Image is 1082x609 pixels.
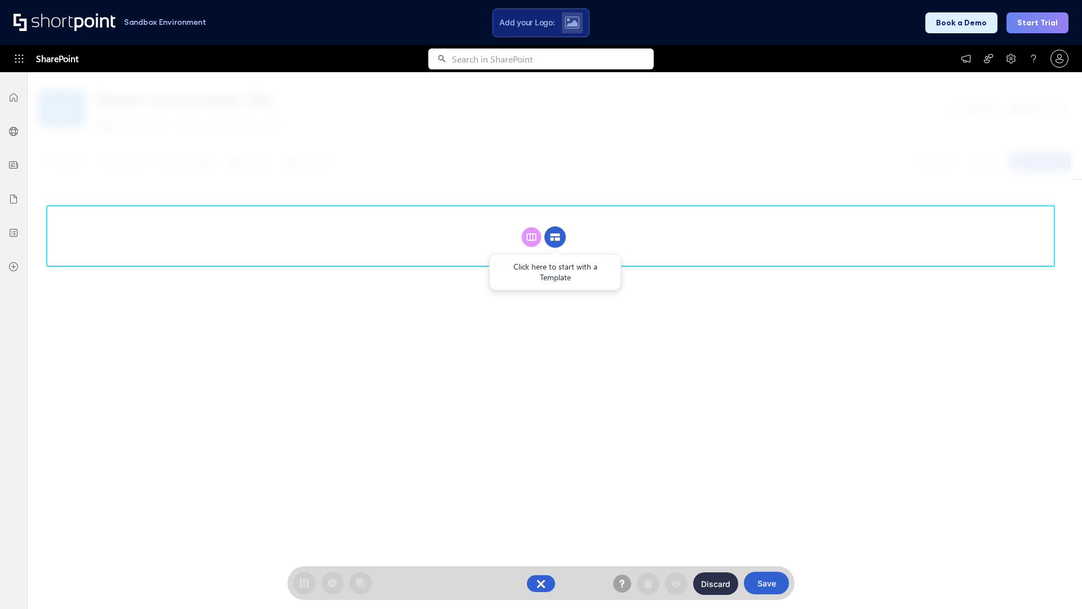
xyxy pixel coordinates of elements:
[36,45,78,72] span: SharePoint
[1006,12,1068,33] button: Start Trial
[565,16,579,29] img: Upload logo
[124,19,206,25] h1: Sandbox Environment
[452,48,654,69] input: Search in SharePoint
[693,572,738,595] button: Discard
[925,12,997,33] button: Book a Demo
[499,17,555,28] span: Add your Logo:
[744,572,789,594] button: Save
[1026,555,1082,609] iframe: Chat Widget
